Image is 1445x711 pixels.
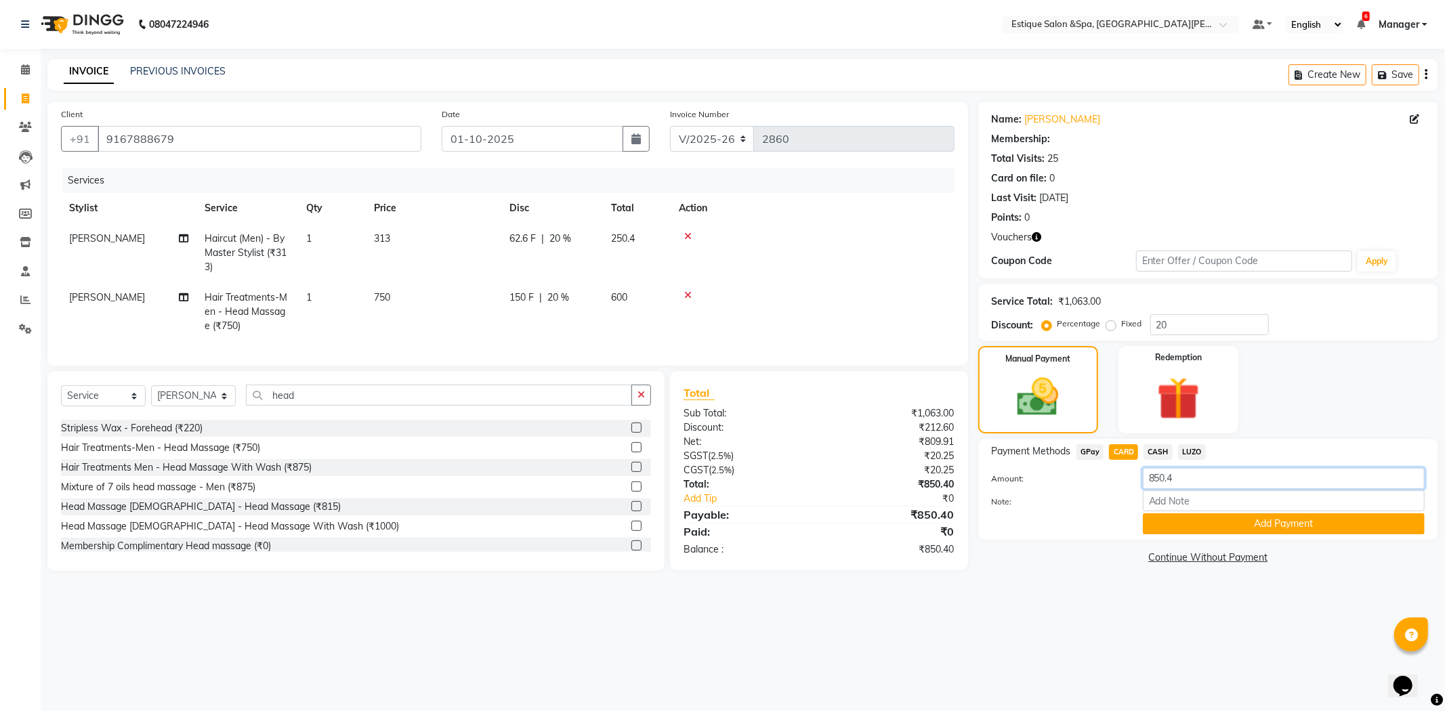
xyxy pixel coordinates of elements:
a: [PERSON_NAME] [1025,112,1101,127]
div: Head Massage [DEMOGRAPHIC_DATA] - Head Massage (₹815) [61,500,341,514]
span: [PERSON_NAME] [69,291,145,303]
label: Redemption [1155,351,1202,364]
th: Service [196,193,298,223]
div: ₹212.60 [819,421,965,435]
span: Payment Methods [992,444,1071,458]
span: CARD [1109,444,1138,460]
div: Paid: [673,523,819,540]
div: Card on file: [992,171,1047,186]
input: Search by Name/Mobile/Email/Code [98,126,421,152]
span: 20 % [547,290,569,305]
div: Sub Total: [673,406,819,421]
label: Manual Payment [1005,353,1070,365]
span: SGST [684,450,708,462]
span: 250.4 [611,232,635,244]
div: ₹20.25 [819,463,965,477]
input: Search or Scan [246,385,632,406]
div: Net: [673,435,819,449]
label: Invoice Number [670,108,729,121]
div: Discount: [673,421,819,435]
div: Hair Treatments-Men - Head Massage (₹750) [61,441,260,455]
a: INVOICE [64,60,114,84]
div: ₹0 [819,523,965,540]
div: ₹809.91 [819,435,965,449]
label: Note: [982,496,1133,508]
div: ( ) [673,449,819,463]
span: 6 [1362,12,1370,21]
button: Apply [1358,251,1396,272]
label: Percentage [1057,318,1101,330]
span: 1 [306,232,312,244]
div: Head Massage [DEMOGRAPHIC_DATA] - Head Massage With Wash (₹1000) [61,519,399,534]
img: _gift.svg [1144,372,1213,425]
div: Balance : [673,542,819,557]
span: Vouchers [992,230,1032,244]
span: 600 [611,291,627,303]
div: ₹850.40 [819,542,965,557]
div: 0 [1025,211,1030,225]
div: ₹850.40 [819,507,965,523]
input: Add Note [1143,490,1425,511]
div: Mixture of 7 oils head massage - Men (₹875) [61,480,255,494]
label: Amount: [982,473,1133,485]
span: Haircut (Men) - By Master Stylist (₹313) [205,232,287,273]
span: LUZO [1178,444,1206,460]
div: [DATE] [1040,191,1069,205]
a: 6 [1357,18,1365,30]
input: Enter Offer / Coupon Code [1136,251,1353,272]
span: [PERSON_NAME] [69,232,145,244]
button: Create New [1289,64,1366,85]
span: CGST [684,464,709,476]
div: Service Total: [992,295,1053,309]
span: 20 % [549,232,571,246]
th: Disc [501,193,603,223]
th: Stylist [61,193,196,223]
div: Name: [992,112,1022,127]
input: Amount [1143,468,1425,489]
div: Services [62,168,965,193]
span: GPay [1076,444,1104,460]
label: Fixed [1122,318,1142,330]
div: Last Visit: [992,191,1037,205]
div: Stripless Wax - Forehead (₹220) [61,421,203,435]
div: ₹1,063.00 [1059,295,1102,309]
span: Hair Treatments-Men - Head Massage (₹750) [205,291,287,332]
th: Price [366,193,501,223]
div: 0 [1050,171,1055,186]
b: 08047224946 [149,5,209,43]
iframe: chat widget [1388,657,1431,697]
span: | [539,290,542,305]
div: Discount: [992,318,1034,332]
th: Qty [298,193,366,223]
label: Client [61,108,83,121]
span: Manager [1379,18,1419,32]
div: 25 [1048,152,1059,166]
div: ₹0 [843,492,965,506]
a: PREVIOUS INVOICES [130,65,226,77]
button: Save [1372,64,1419,85]
div: ₹20.25 [819,449,965,463]
span: 2.5% [711,450,731,461]
div: ₹850.40 [819,477,965,492]
span: 62.6 F [509,232,536,246]
button: Add Payment [1143,513,1425,534]
div: ( ) [673,463,819,477]
th: Total [603,193,671,223]
div: Total Visits: [992,152,1045,166]
div: Hair Treatments Men - Head Massage With Wash (₹875) [61,460,312,475]
img: _cash.svg [1004,373,1072,421]
span: 150 F [509,290,534,305]
span: | [541,232,544,246]
div: Coupon Code [992,254,1136,268]
div: Points: [992,211,1022,225]
label: Date [442,108,460,121]
img: logo [35,5,127,43]
button: +91 [61,126,99,152]
span: Total [684,386,715,400]
a: Add Tip [673,492,843,506]
span: 2.5% [711,465,732,475]
span: 313 [374,232,390,244]
div: Total: [673,477,819,492]
span: 1 [306,291,312,303]
a: Continue Without Payment [981,551,1436,565]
